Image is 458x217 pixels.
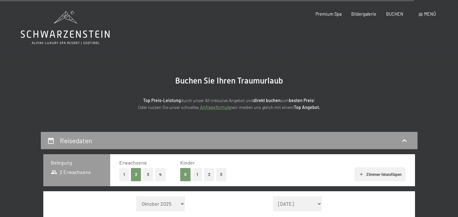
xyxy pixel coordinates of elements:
button: 2 [204,168,214,181]
strong: besten Preis [289,98,314,103]
span: Erwachsene [119,160,147,165]
button: 1 [119,168,129,181]
button: Zimmer hinzufügen [354,167,406,181]
button: 1 [192,168,202,181]
span: Menü [424,11,436,17]
button: 3 [216,168,227,181]
span: Buchen Sie Ihren Traumurlaub [175,76,283,85]
p: durch unser All-inklusive Angebot und zum ! Oder nutzen Sie unser schnelles wir melden uns gleich... [91,97,367,111]
button: 3 [143,168,154,181]
a: Anfrageformular [200,105,232,110]
button: 2 [131,168,141,181]
a: BUCHEN [386,11,403,17]
a: Bildergalerie [351,11,376,17]
h3: Belegung [51,159,103,166]
strong: direkt buchen [253,98,281,103]
a: Premium Spa [315,11,342,17]
h2: Reisedaten [60,137,92,144]
span: Kinder [180,160,195,165]
span: 2 Erwachsene [51,169,91,176]
button: 0 [180,168,191,181]
button: 4 [155,168,166,181]
strong: Top Preis-Leistung [143,98,181,103]
strong: Top Angebot. [294,105,320,110]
